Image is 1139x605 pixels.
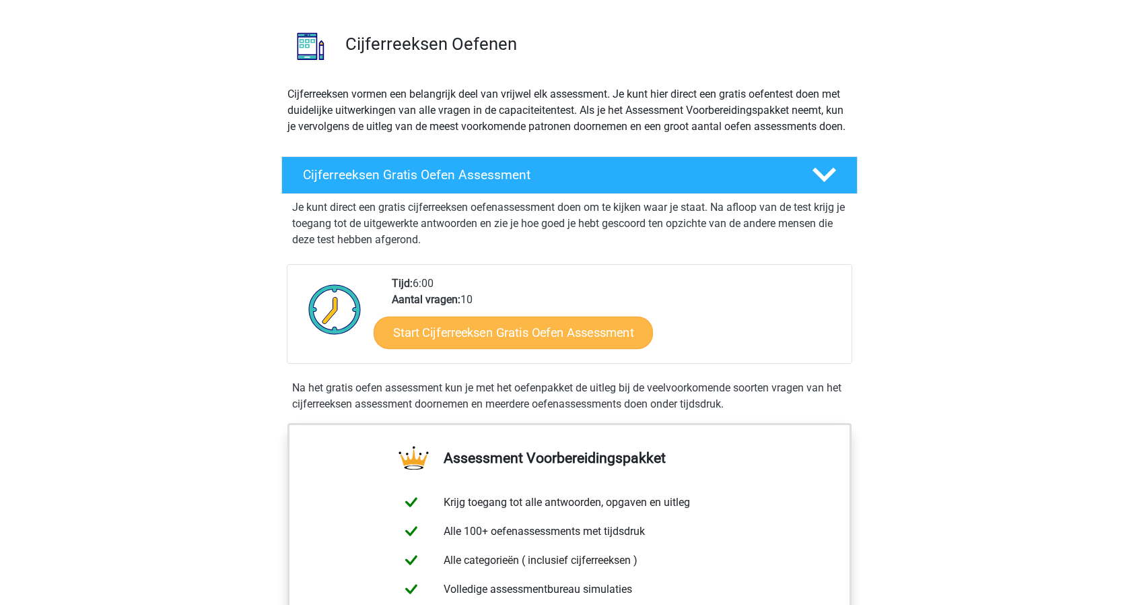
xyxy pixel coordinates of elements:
[282,18,339,75] img: cijferreeksen
[382,276,851,363] div: 6:00 10
[301,276,369,343] img: Klok
[287,380,852,412] div: Na het gratis oefen assessment kun je met het oefenpakket de uitleg bij de veelvoorkomende soorte...
[392,277,413,290] b: Tijd:
[292,199,847,248] p: Je kunt direct een gratis cijferreeksen oefenassessment doen om te kijken waar je staat. Na afloo...
[392,293,460,306] b: Aantal vragen:
[345,34,847,55] h3: Cijferreeksen Oefenen
[276,156,863,194] a: Cijferreeksen Gratis Oefen Assessment
[303,167,790,183] h4: Cijferreeksen Gratis Oefen Assessment
[287,86,852,135] p: Cijferreeksen vormen een belangrijk deel van vrijwel elk assessment. Je kunt hier direct een grat...
[374,316,653,348] a: Start Cijferreeksen Gratis Oefen Assessment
